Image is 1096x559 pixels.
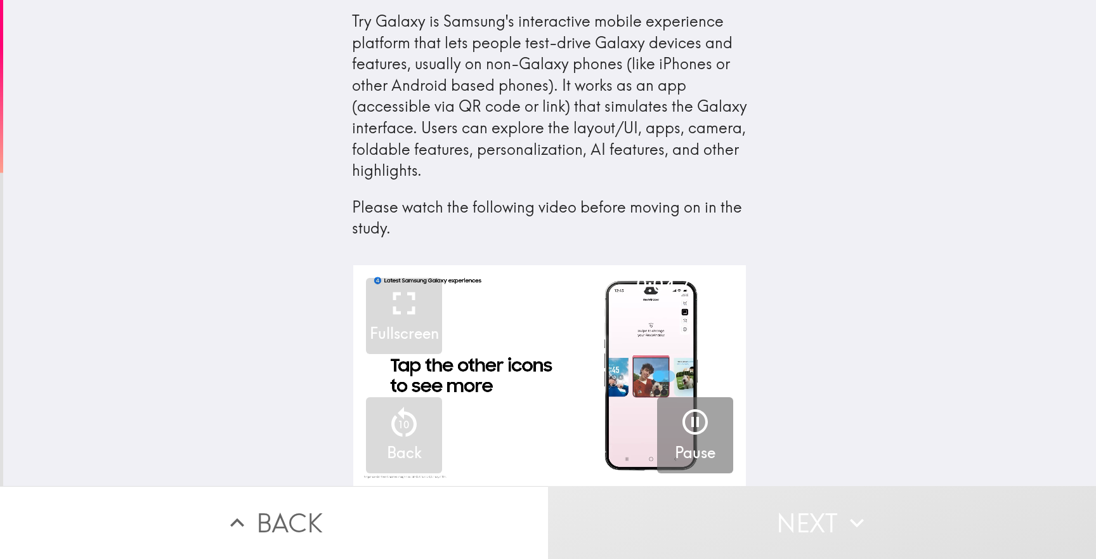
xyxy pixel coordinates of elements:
[657,397,733,473] button: Pause
[370,323,439,345] h5: Fullscreen
[352,11,748,239] div: Try Galaxy is Samsung's interactive mobile experience platform that lets people test-drive Galaxy...
[387,442,422,464] h5: Back
[366,278,442,354] button: Fullscreen
[675,442,715,464] h5: Pause
[366,397,442,473] button: 10Back
[352,197,748,239] p: Please watch the following video before moving on in the study.
[398,418,409,431] p: 10
[548,486,1096,559] button: Next
[636,272,733,298] div: 0:04 / 2:49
